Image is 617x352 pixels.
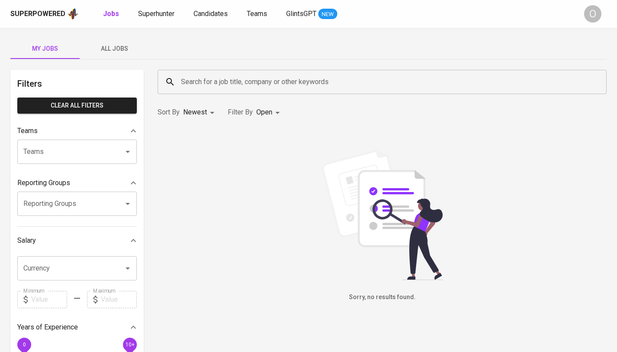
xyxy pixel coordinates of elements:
a: Superpoweredapp logo [10,7,79,20]
p: Teams [17,126,38,136]
button: Open [122,262,134,274]
h6: Sorry, no results found. [158,293,607,302]
a: Superhunter [138,9,176,20]
span: My Jobs [16,43,74,54]
a: Jobs [103,9,121,20]
div: Salary [17,232,137,249]
img: file_searching.svg [317,150,447,280]
div: Years of Experience [17,319,137,336]
span: Superhunter [138,10,174,18]
img: app logo [67,7,79,20]
div: Teams [17,122,137,140]
p: Filter By [228,107,253,117]
a: GlintsGPT NEW [286,9,337,20]
a: Candidates [194,9,229,20]
div: Open [256,104,283,121]
div: Superpowered [10,9,65,19]
span: 0 [23,341,26,347]
h6: Filters [17,77,137,91]
span: 10+ [125,341,134,347]
button: Clear All filters [17,98,137,114]
span: NEW [318,10,337,19]
div: Reporting Groups [17,174,137,192]
a: Teams [247,9,269,20]
span: Candidates [194,10,228,18]
p: Reporting Groups [17,178,70,188]
button: Open [122,146,134,158]
p: Newest [183,107,207,117]
b: Jobs [103,10,119,18]
span: Teams [247,10,267,18]
p: Years of Experience [17,322,78,332]
span: Clear All filters [24,100,130,111]
span: All Jobs [85,43,144,54]
p: Salary [17,235,36,246]
span: Open [256,108,272,116]
input: Value [101,291,137,308]
div: O [584,5,601,23]
input: Value [31,291,67,308]
button: Open [122,198,134,210]
p: Sort By [158,107,180,117]
span: GlintsGPT [286,10,317,18]
div: Newest [183,104,217,121]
